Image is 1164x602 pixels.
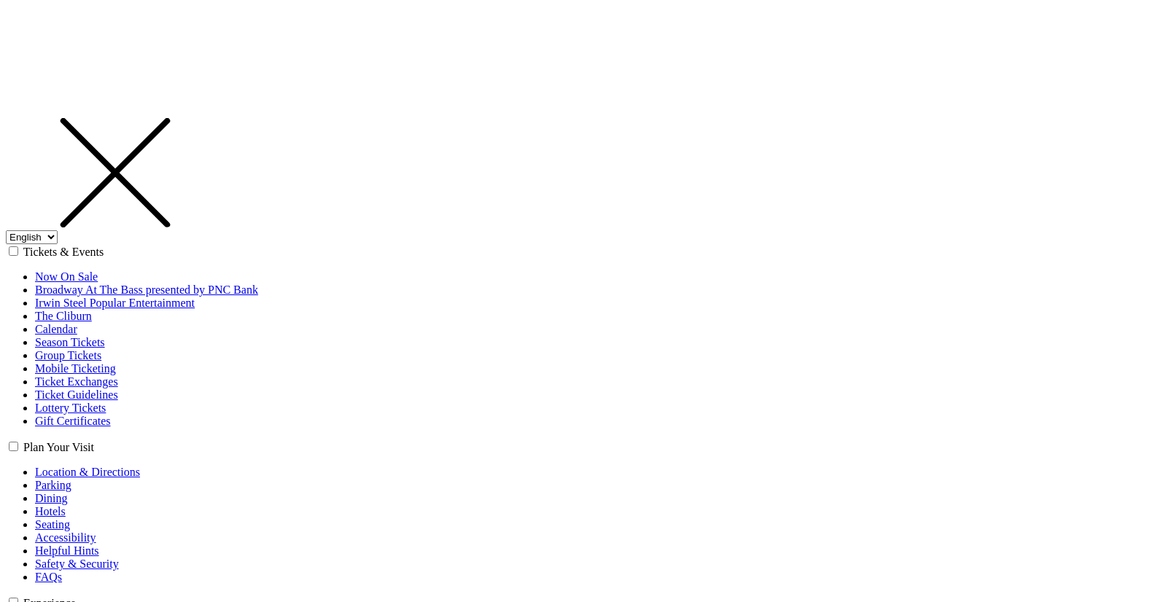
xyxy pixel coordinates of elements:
label: Tickets & Events [23,246,104,258]
label: Plan Your Visit [23,441,94,453]
select: Select: [6,230,58,244]
a: Group Tickets [35,349,101,361]
a: Hotels [35,505,66,517]
a: Irwin Steel Popular Entertainment [35,297,195,309]
a: Ticket Guidelines [35,388,118,401]
a: Mobile Ticketing [35,362,116,375]
a: Gift Certificates [35,415,111,427]
a: Ticket Exchanges [35,375,118,388]
a: Lottery Tickets [35,402,106,414]
a: Helpful Hints [35,544,99,557]
a: Accessibility [35,531,96,544]
a: Calendar [35,323,77,335]
a: Broadway At The Bass presented by PNC Bank [35,284,258,296]
a: The Cliburn [35,310,92,322]
a: Parking [35,479,71,491]
a: Now On Sale [35,270,98,283]
a: FAQs [35,571,62,583]
a: Safety & Security [35,558,119,570]
a: Season Tickets [35,336,105,348]
a: Seating [35,518,70,531]
a: Dining [35,492,67,504]
a: Location & Directions [35,466,140,478]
